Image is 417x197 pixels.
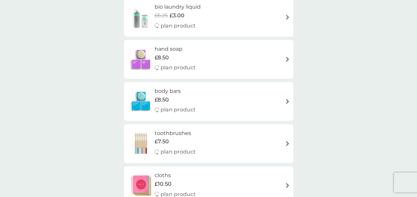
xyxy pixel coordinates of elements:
[155,3,201,11] h6: bio laundry liquid
[155,96,169,104] span: £8.50
[285,15,290,20] img: arrow right
[155,137,169,146] span: £7.50
[285,57,290,62] img: arrow right
[127,174,155,197] img: cloths
[127,132,155,155] img: toothbrushes
[161,148,196,156] p: plan product
[155,171,196,180] h6: cloths
[285,99,290,104] img: arrow right
[161,22,196,30] p: plan product
[127,48,155,71] img: hand soap
[155,129,196,138] h6: toothbrushes
[155,179,172,188] span: £10.50
[155,87,196,96] h6: body bars
[155,11,168,20] span: £6.25
[161,105,196,114] p: plan product
[161,63,196,72] p: plan product
[285,141,290,146] img: arrow right
[170,11,184,20] span: £3.00
[155,53,169,62] span: £8.50
[285,183,290,188] img: arrow right
[127,90,155,113] img: body bars
[155,45,196,53] h6: hand soap
[127,6,155,29] img: bio laundry liquid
